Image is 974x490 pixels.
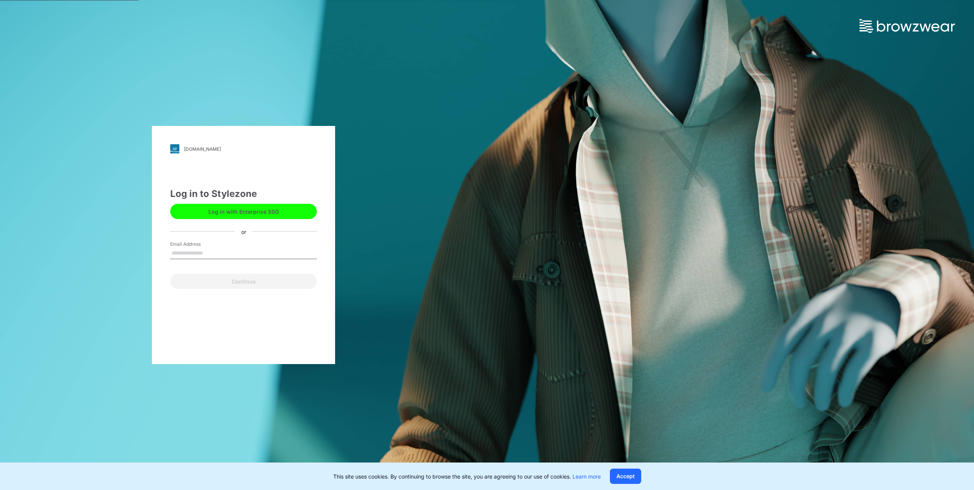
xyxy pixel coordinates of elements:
img: browzwear-logo.73288ffb.svg [860,19,955,33]
div: [DOMAIN_NAME] [184,146,221,152]
div: or [235,227,252,235]
div: Log in to Stylezone [170,187,317,201]
a: [DOMAIN_NAME] [170,144,317,153]
button: Accept [610,469,641,484]
button: Log in with Enterprise SSO [170,204,317,219]
label: Email Address [170,241,224,248]
img: svg+xml;base64,PHN2ZyB3aWR0aD0iMjgiIGhlaWdodD0iMjgiIHZpZXdCb3g9IjAgMCAyOCAyOCIgZmlsbD0ibm9uZSIgeG... [170,144,179,153]
a: Learn more [572,473,601,480]
p: This site uses cookies. By continuing to browse the site, you are agreeing to our use of cookies. [333,472,601,480]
